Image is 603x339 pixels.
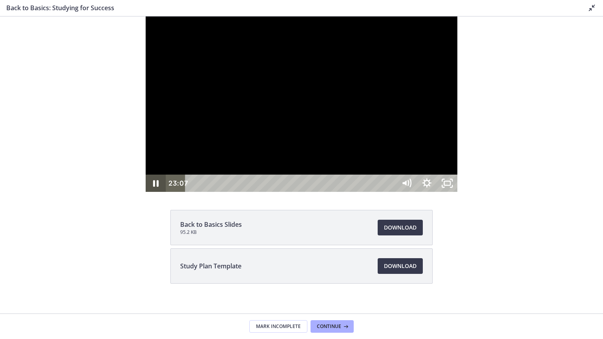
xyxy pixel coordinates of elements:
[192,158,391,175] div: Playbar
[256,323,301,330] span: Mark Incomplete
[396,158,417,175] button: Mute
[384,261,417,271] span: Download
[437,158,457,175] button: Unfullscreen
[6,3,575,13] h3: Back to Basics: Studying for Success
[180,220,242,229] span: Back to Basics Slides
[384,223,417,232] span: Download
[417,158,437,175] button: Show settings menu
[311,320,354,333] button: Continue
[180,261,241,271] span: Study Plan Template
[180,229,242,235] span: 95.2 KB
[249,320,307,333] button: Mark Incomplete
[317,323,341,330] span: Continue
[146,158,166,175] button: Pause
[378,258,423,274] a: Download
[378,220,423,235] a: Download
